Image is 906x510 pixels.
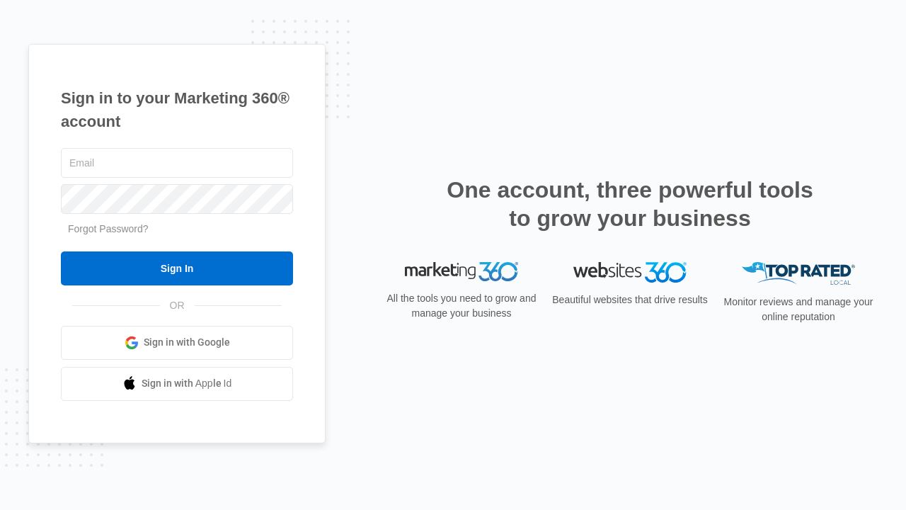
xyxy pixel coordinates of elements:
[61,367,293,401] a: Sign in with Apple Id
[573,262,687,283] img: Websites 360
[405,262,518,282] img: Marketing 360
[160,298,195,313] span: OR
[61,86,293,133] h1: Sign in to your Marketing 360® account
[742,262,855,285] img: Top Rated Local
[61,148,293,178] input: Email
[442,176,818,232] h2: One account, three powerful tools to grow your business
[61,326,293,360] a: Sign in with Google
[61,251,293,285] input: Sign In
[68,223,149,234] a: Forgot Password?
[551,293,709,307] p: Beautiful websites that drive results
[144,335,230,350] span: Sign in with Google
[142,376,232,391] span: Sign in with Apple Id
[719,295,878,324] p: Monitor reviews and manage your online reputation
[382,291,541,321] p: All the tools you need to grow and manage your business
